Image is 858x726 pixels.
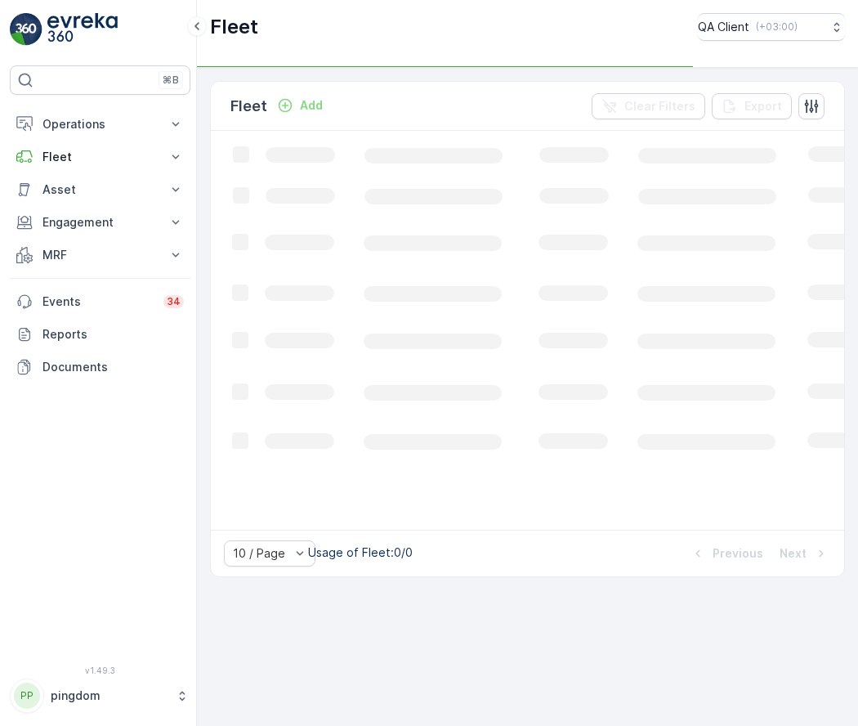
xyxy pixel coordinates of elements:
[756,20,798,34] p: ( +03:00 )
[210,14,258,40] p: Fleet
[51,688,168,704] p: pingdom
[10,108,190,141] button: Operations
[42,116,158,132] p: Operations
[713,545,763,562] p: Previous
[10,318,190,351] a: Reports
[688,544,765,563] button: Previous
[42,247,158,263] p: MRF
[308,544,413,561] p: Usage of Fleet : 0/0
[780,545,807,562] p: Next
[778,544,831,563] button: Next
[10,13,42,46] img: logo
[42,359,184,375] p: Documents
[42,149,158,165] p: Fleet
[10,285,190,318] a: Events34
[10,239,190,271] button: MRF
[167,295,181,308] p: 34
[592,93,705,119] button: Clear Filters
[300,97,323,114] p: Add
[42,294,154,310] p: Events
[47,13,118,46] img: logo_light-DOdMpM7g.png
[230,95,267,118] p: Fleet
[42,326,184,343] p: Reports
[698,13,845,41] button: QA Client(+03:00)
[10,665,190,675] span: v 1.49.3
[744,98,782,114] p: Export
[698,19,749,35] p: QA Client
[42,214,158,231] p: Engagement
[10,206,190,239] button: Engagement
[624,98,695,114] p: Clear Filters
[712,93,792,119] button: Export
[10,173,190,206] button: Asset
[270,96,329,115] button: Add
[42,181,158,198] p: Asset
[163,74,179,87] p: ⌘B
[14,683,40,709] div: PP
[10,351,190,383] a: Documents
[10,679,190,713] button: PPpingdom
[10,141,190,173] button: Fleet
